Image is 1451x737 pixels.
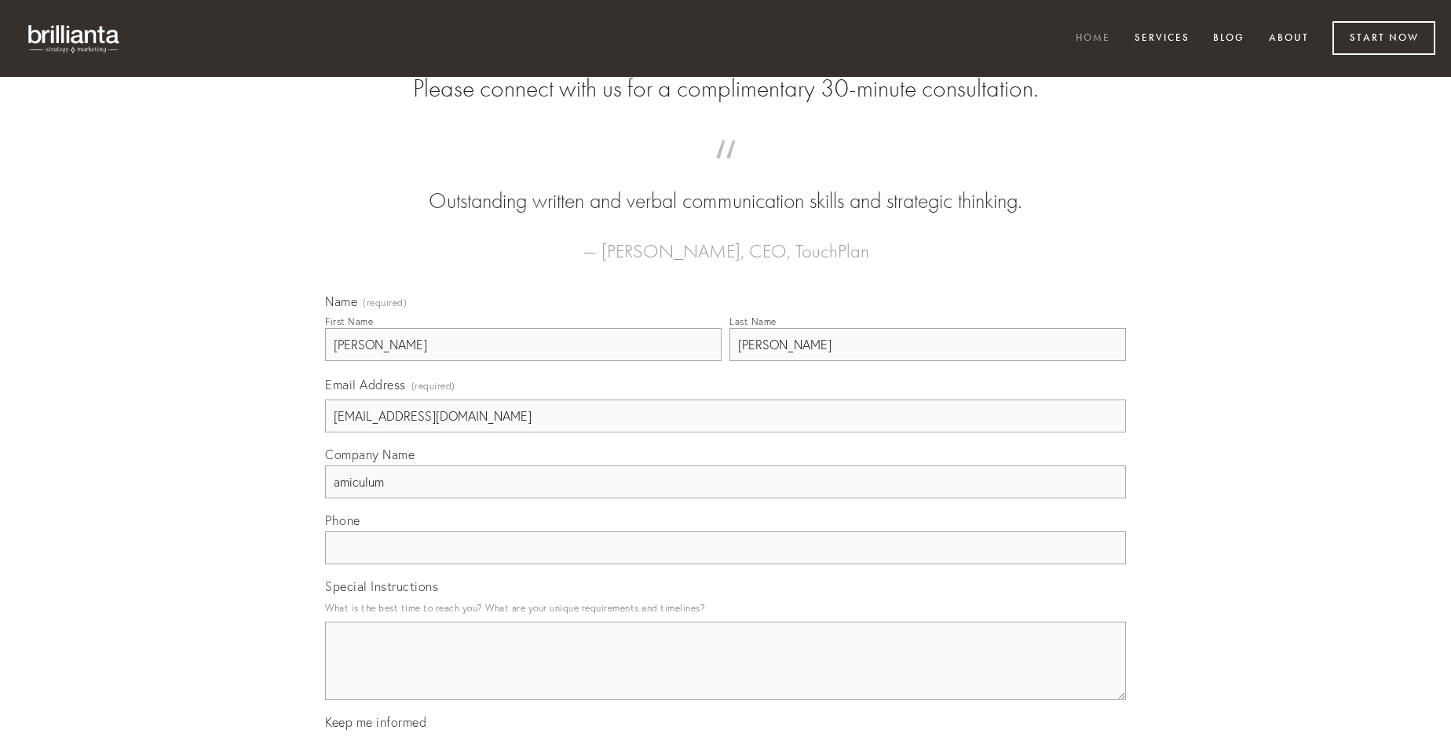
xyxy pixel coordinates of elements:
[325,294,357,309] span: Name
[16,16,133,61] img: brillianta - research, strategy, marketing
[350,217,1101,267] figcaption: — [PERSON_NAME], CEO, TouchPlan
[1259,26,1319,52] a: About
[325,714,426,730] span: Keep me informed
[325,377,406,392] span: Email Address
[411,375,455,396] span: (required)
[325,597,1126,618] p: What is the best time to reach you? What are your unique requirements and timelines?
[325,74,1126,104] h2: Please connect with us for a complimentary 30-minute consultation.
[325,578,438,594] span: Special Instructions
[325,447,415,462] span: Company Name
[1065,26,1120,52] a: Home
[325,513,360,528] span: Phone
[325,316,373,327] div: First Name
[1332,21,1435,55] a: Start Now
[363,298,407,308] span: (required)
[1203,26,1255,52] a: Blog
[350,155,1101,186] span: “
[729,316,777,327] div: Last Name
[350,155,1101,217] blockquote: Outstanding written and verbal communication skills and strategic thinking.
[1124,26,1200,52] a: Services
